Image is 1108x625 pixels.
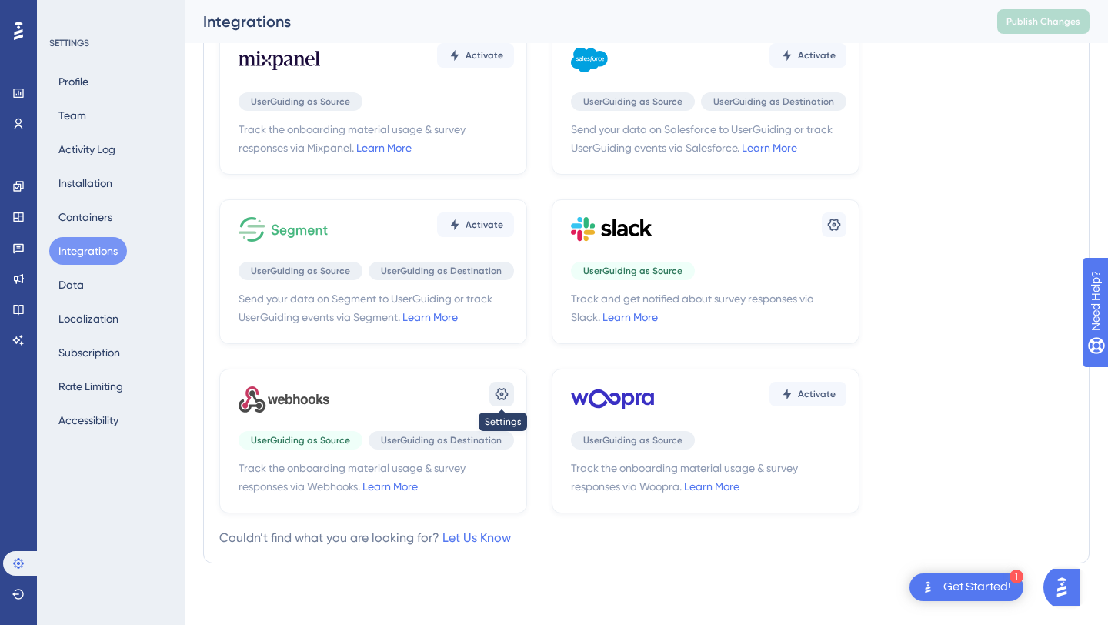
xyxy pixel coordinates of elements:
button: Subscription [49,339,129,366]
span: Publish Changes [1006,15,1080,28]
a: Learn More [362,480,418,493]
div: 1 [1010,570,1023,583]
span: UserGuiding as Source [583,95,682,108]
button: Publish Changes [997,9,1090,34]
span: Activate [466,219,503,231]
button: Data [49,271,93,299]
button: Profile [49,68,98,95]
span: UserGuiding as Source [583,434,682,446]
a: Learn More [402,311,458,323]
span: Send your data on Segment to UserGuiding or track UserGuiding events via Segment. [239,289,514,326]
button: Activate [769,382,846,406]
span: Track and get notified about survey responses via Slack. [571,289,846,326]
button: Activate [437,43,514,68]
span: UserGuiding as Source [251,265,350,277]
span: UserGuiding as Destination [713,95,834,108]
button: Accessibility [49,406,128,434]
button: Containers [49,203,122,231]
a: Let Us Know [442,530,511,545]
button: Activity Log [49,135,125,163]
span: Track the onboarding material usage & survey responses via Webhooks. [239,459,514,496]
span: UserGuiding as Source [251,95,350,108]
iframe: UserGuiding AI Assistant Launcher [1043,564,1090,610]
button: Rate Limiting [49,373,132,400]
span: Need Help? [36,4,96,22]
button: Installation [49,169,122,197]
span: UserGuiding as Source [251,434,350,446]
a: Learn More [742,142,797,154]
button: Team [49,102,95,129]
div: Couldn’t find what you are looking for? [219,529,511,547]
div: Open Get Started! checklist, remaining modules: 1 [909,573,1023,601]
div: Get Started! [943,579,1011,596]
span: Activate [798,388,836,400]
button: Activate [769,43,846,68]
div: SETTINGS [49,37,174,49]
button: Localization [49,305,128,333]
span: Send your data on Salesforce to UserGuiding or track UserGuiding events via Salesforce. [571,120,846,157]
span: UserGuiding as Destination [381,434,502,446]
button: Integrations [49,237,127,265]
a: Learn More [684,480,739,493]
span: UserGuiding as Destination [381,265,502,277]
a: Learn More [602,311,658,323]
img: launcher-image-alternative-text [919,578,937,597]
a: Learn More [356,142,412,154]
button: Activate [437,212,514,237]
span: Activate [798,49,836,62]
div: Integrations [203,11,959,32]
span: Track the onboarding material usage & survey responses via Mixpanel. [239,120,514,157]
span: Track the onboarding material usage & survey responses via Woopra. [571,459,846,496]
span: Activate [466,49,503,62]
span: UserGuiding as Source [583,265,682,277]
